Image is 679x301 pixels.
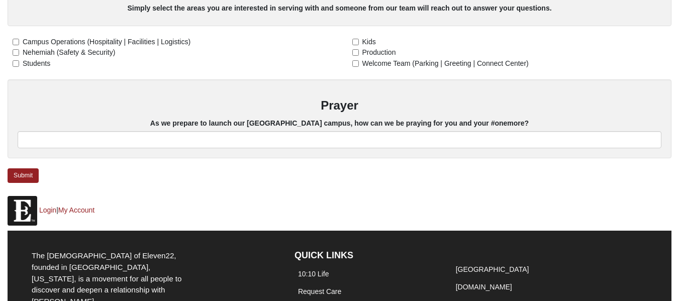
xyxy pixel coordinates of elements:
[13,49,19,56] input: Nehemiah (Safety & Security)
[23,48,115,56] span: Nehemiah (Safety & Security)
[362,38,376,46] span: Kids
[23,38,190,46] span: Campus Operations (Hospitality | Facilities | Logistics)
[13,39,19,45] input: Campus Operations (Hospitality | Facilities | Logistics)
[298,270,329,278] a: 10:10 Life
[8,196,37,226] img: Eleven22 logo
[8,168,39,183] a: Submit
[352,49,359,56] input: Production
[39,207,56,215] a: Login
[362,48,396,56] span: Production
[352,39,359,45] input: Kids
[298,287,341,295] a: Request Care
[18,119,661,128] h5: As we prepare to launch our [GEOGRAPHIC_DATA] campus, how can we be praying for you and your #one...
[58,207,94,215] a: My Account
[18,98,661,113] h3: Prayer
[362,59,529,67] span: Welcome Team (Parking | Greeting | Connect Center)
[13,60,19,67] input: Students
[456,265,529,273] a: [GEOGRAPHIC_DATA]
[8,196,671,226] p: |
[23,59,50,67] span: Students
[352,60,359,67] input: Welcome Team (Parking | Greeting | Connect Center)
[456,283,512,291] a: [DOMAIN_NAME]
[295,250,437,261] h4: QUICK LINKS
[18,4,661,13] h5: Simply select the areas you are interested in serving with and someone from our team will reach o...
